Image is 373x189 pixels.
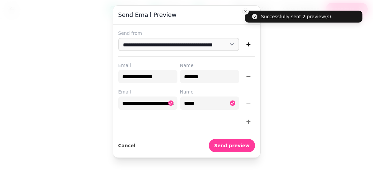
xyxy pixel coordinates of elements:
label: Name [180,89,239,95]
label: Email [118,89,177,95]
button: Cancel [118,139,135,152]
label: Send from [118,30,255,36]
label: Email [118,62,177,69]
span: Cancel [118,143,135,148]
button: Send preview [209,139,255,152]
label: Name [180,62,239,69]
span: Send preview [214,143,249,148]
h3: Send email preview [118,11,255,19]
